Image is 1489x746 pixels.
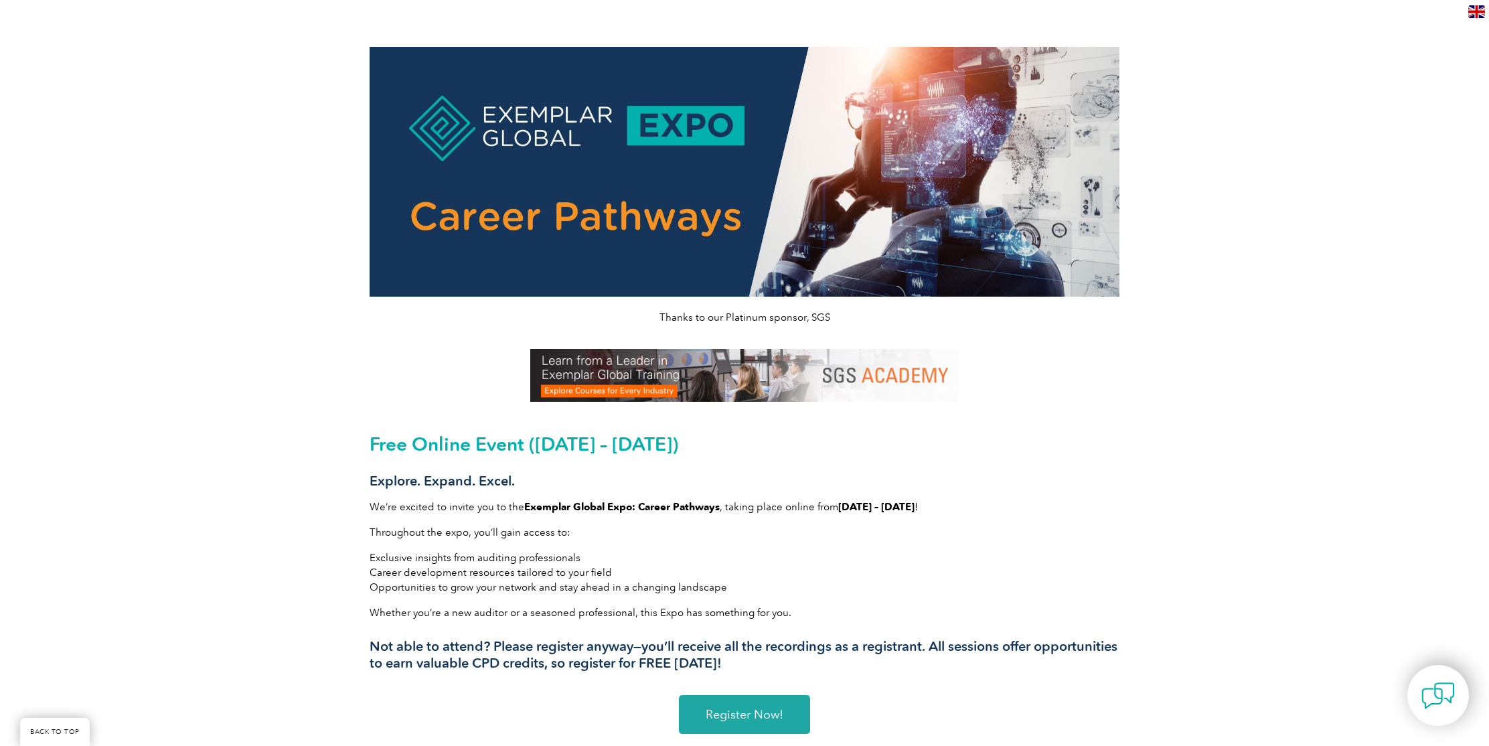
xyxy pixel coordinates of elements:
[524,501,720,513] strong: Exemplar Global Expo: Career Pathways
[1421,679,1455,713] img: contact-chat.png
[370,580,1119,595] li: Opportunities to grow your network and stay ahead in a changing landscape
[370,433,1119,455] h2: Free Online Event ([DATE] – [DATE])
[370,47,1119,297] img: career pathways
[530,349,959,402] img: SGS
[370,500,1119,514] p: We’re excited to invite you to the , taking place online from !
[370,310,1119,325] p: Thanks to our Platinum sponsor, SGS
[370,565,1119,580] li: Career development resources tailored to your field
[370,605,1119,620] p: Whether you’re a new auditor or a seasoned professional, this Expo has something for you.
[370,550,1119,565] li: Exclusive insights from auditing professionals
[706,708,783,721] span: Register Now!
[1468,5,1485,18] img: en
[679,695,810,734] a: Register Now!
[838,501,915,513] strong: [DATE] – [DATE]
[370,525,1119,540] p: Throughout the expo, you’ll gain access to:
[20,718,90,746] a: BACK TO TOP
[370,473,1119,490] h3: Explore. Expand. Excel.
[370,638,1119,672] h3: Not able to attend? Please register anyway—you’ll receive all the recordings as a registrant. All...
